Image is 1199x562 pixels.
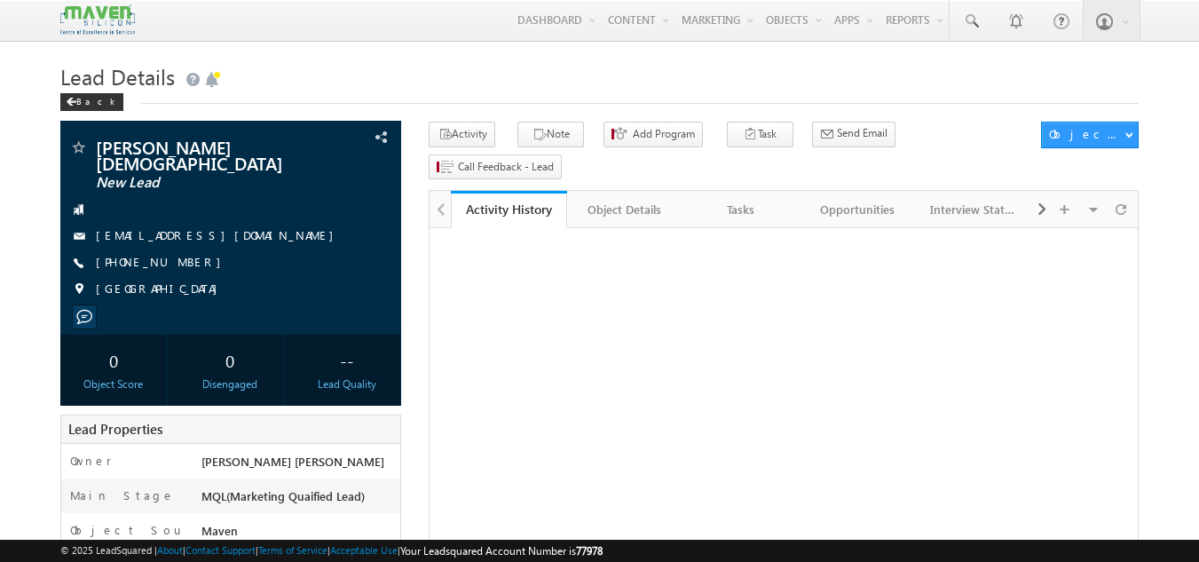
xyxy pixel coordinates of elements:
a: Tasks [683,191,800,228]
button: Add Program [603,122,703,147]
label: Object Source [70,522,185,554]
div: Lead Quality [297,376,396,392]
a: Interview Status [916,191,1032,228]
a: Terms of Service [258,544,327,556]
a: Activity History [451,191,567,228]
a: Object Details [567,191,683,228]
a: Opportunities [800,191,916,228]
button: Send Email [812,122,895,147]
img: Custom Logo [60,4,135,36]
div: Activity History [464,201,554,218]
span: New Lead [96,174,306,192]
div: Disengaged [181,376,280,392]
div: Object Actions [1049,126,1124,142]
div: -- [297,344,396,376]
span: Lead Properties [68,420,162,438]
a: Acceptable Use [330,544,398,556]
span: Lead Details [60,62,175,91]
span: Add Program [633,126,695,142]
a: [EMAIL_ADDRESS][DOMAIN_NAME] [96,227,343,242]
span: Your Leadsquared Account Number is [400,544,603,558]
label: Owner [70,453,112,469]
button: Call Feedback - Lead [429,154,562,180]
div: Interview Status [930,199,1016,220]
span: Send Email [837,125,887,141]
span: [PERSON_NAME] [PERSON_NAME] [201,454,384,469]
a: About [157,544,183,556]
button: Note [517,122,584,147]
div: 0 [65,344,163,376]
span: [PHONE_NUMBER] [96,254,230,272]
label: Main Stage [70,487,175,503]
span: [GEOGRAPHIC_DATA] [96,281,226,298]
button: Activity [429,122,495,147]
span: Call Feedback - Lead [458,159,554,175]
div: Object Details [581,199,667,220]
button: Task [727,122,793,147]
div: Tasks [698,199,784,220]
span: [PERSON_NAME][DEMOGRAPHIC_DATA] [96,139,306,170]
div: 0 [181,344,280,376]
button: Object Actions [1041,122,1139,148]
div: MQL(Marketing Quaified Lead) [197,487,401,512]
a: Contact Support [185,544,256,556]
div: Opportunities [814,199,900,220]
span: © 2025 LeadSquared | | | | | [60,542,603,559]
span: 77978 [576,544,603,558]
div: Object Score [65,376,163,392]
a: Back [60,92,132,107]
div: Maven [197,522,401,547]
div: Back [60,93,123,111]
